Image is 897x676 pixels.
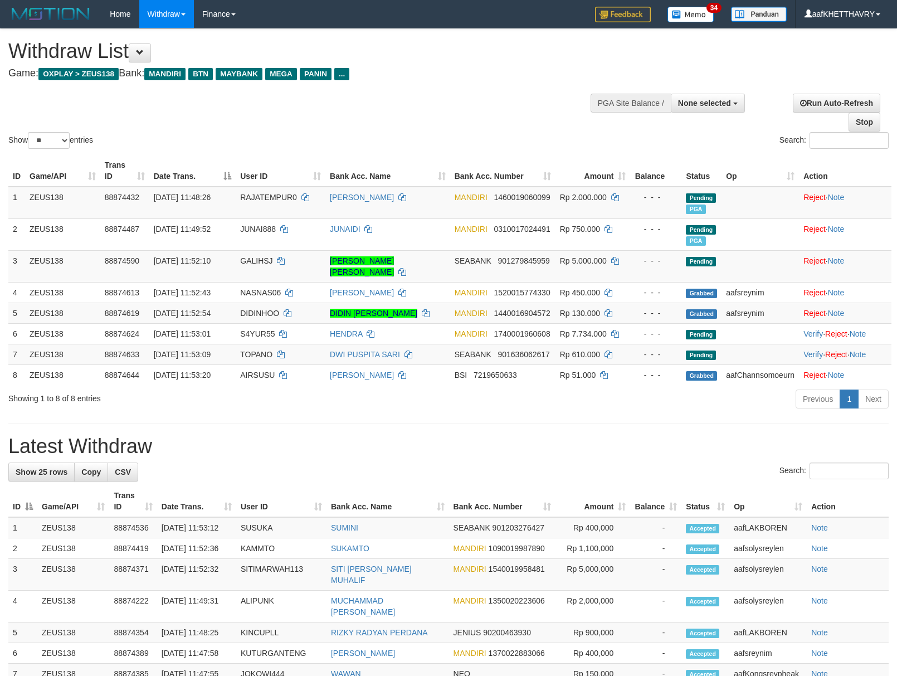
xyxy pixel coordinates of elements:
[799,303,891,323] td: ·
[811,565,828,573] a: Note
[489,649,545,658] span: Copy 1370022883066 to clipboard
[108,463,138,482] a: CSV
[8,68,587,79] h4: Game: Bank:
[686,597,719,606] span: Accepted
[331,565,412,585] a: SITI [PERSON_NAME] MUHALIF
[240,329,275,338] span: S4YUR55
[454,596,486,605] span: MANDIRI
[8,282,25,303] td: 4
[858,390,889,408] a: Next
[265,68,297,80] span: MEGA
[8,591,37,622] td: 4
[100,155,149,187] th: Trans ID: activate to sort column ascending
[850,350,866,359] a: Note
[721,282,799,303] td: aafsreynim
[236,155,325,187] th: User ID: activate to sort column ascending
[729,517,807,538] td: aafLAKBOREN
[803,371,826,380] a: Reject
[157,517,236,538] td: [DATE] 11:53:12
[635,192,677,203] div: - - -
[678,99,731,108] span: None selected
[681,155,721,187] th: Status
[154,309,211,318] span: [DATE] 11:52:54
[811,628,828,637] a: Note
[37,559,109,591] td: ZEUS138
[686,257,716,266] span: Pending
[721,303,799,323] td: aafsreynim
[686,309,717,319] span: Grabbed
[8,218,25,250] td: 2
[811,523,828,532] a: Note
[331,649,395,658] a: [PERSON_NAME]
[154,350,211,359] span: [DATE] 11:53:09
[105,371,139,380] span: 88874644
[799,323,891,344] td: · ·
[555,517,630,538] td: Rp 400,000
[799,364,891,385] td: ·
[455,193,487,202] span: MANDIRI
[105,329,139,338] span: 88874624
[8,6,93,22] img: MOTION_logo.png
[811,596,828,605] a: Note
[454,544,486,553] span: MANDIRI
[811,649,828,658] a: Note
[494,225,550,234] span: Copy 0310017024491 to clipboard
[630,538,681,559] td: -
[803,193,826,202] a: Reject
[240,225,276,234] span: JUNAI888
[8,643,37,664] td: 6
[8,622,37,643] td: 5
[236,622,326,643] td: KINCUPLL
[686,330,716,339] span: Pending
[236,643,326,664] td: KUTURGANTENG
[555,538,630,559] td: Rp 1,100,000
[25,344,100,364] td: ZEUS138
[729,591,807,622] td: aafsolysreylen
[25,218,100,250] td: ZEUS138
[37,622,109,643] td: ZEUS138
[849,113,880,132] a: Stop
[115,468,131,476] span: CSV
[330,350,400,359] a: DWI PUSPITA SARI
[810,463,889,479] input: Search:
[560,329,607,338] span: Rp 7.734.000
[109,622,157,643] td: 88874354
[729,559,807,591] td: aafsolysreylen
[157,643,236,664] td: [DATE] 11:47:58
[803,288,826,297] a: Reject
[729,643,807,664] td: aafsreynim
[686,649,719,659] span: Accepted
[729,622,807,643] td: aafLAKBOREN
[706,3,721,13] span: 34
[483,628,531,637] span: Copy 90200463930 to clipboard
[8,485,37,517] th: ID: activate to sort column descending
[560,225,600,234] span: Rp 750.000
[154,193,211,202] span: [DATE] 11:48:26
[686,524,719,533] span: Accepted
[25,250,100,282] td: ZEUS138
[803,350,823,359] a: Verify
[240,371,275,380] span: AIRSUSU
[494,329,550,338] span: Copy 1740001960608 to clipboard
[494,309,550,318] span: Copy 1440016904572 to clipboard
[8,344,25,364] td: 7
[455,329,487,338] span: MANDIRI
[25,364,100,385] td: ZEUS138
[591,94,671,113] div: PGA Site Balance /
[16,468,67,476] span: Show 25 rows
[779,132,889,149] label: Search:
[686,205,705,214] span: Marked by aafsolysreylen
[686,371,717,381] span: Grabbed
[157,538,236,559] td: [DATE] 11:52:36
[555,591,630,622] td: Rp 2,000,000
[493,523,544,532] span: Copy 901203276427 to clipboard
[560,350,600,359] span: Rp 610.000
[635,223,677,235] div: - - -
[154,371,211,380] span: [DATE] 11:53:20
[803,329,823,338] a: Verify
[8,303,25,323] td: 5
[630,643,681,664] td: -
[109,591,157,622] td: 88874222
[455,309,487,318] span: MANDIRI
[236,485,326,517] th: User ID: activate to sort column ascending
